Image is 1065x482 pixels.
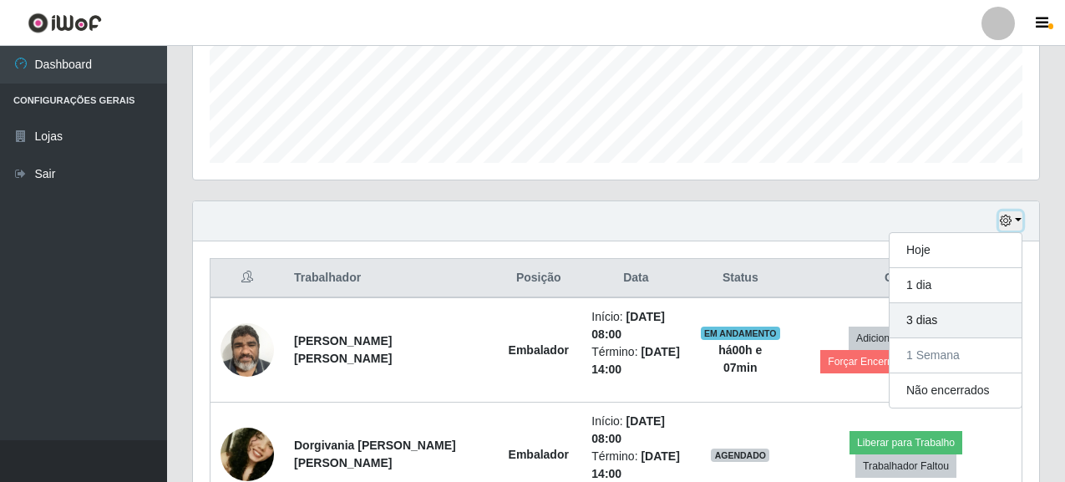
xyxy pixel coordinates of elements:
th: Data [581,259,690,298]
strong: [PERSON_NAME] [PERSON_NAME] [294,334,392,365]
button: Adicionar Horas Extra [849,327,963,350]
time: [DATE] 08:00 [591,414,665,445]
li: Início: [591,308,680,343]
strong: há 00 h e 07 min [718,343,762,374]
strong: Embalador [509,448,569,461]
strong: Embalador [509,343,569,357]
th: Posição [495,259,581,298]
span: EM ANDAMENTO [701,327,780,340]
img: CoreUI Logo [28,13,102,33]
li: Início: [591,413,680,448]
strong: Dorgivania [PERSON_NAME] [PERSON_NAME] [294,439,456,469]
button: Não encerrados [890,373,1022,408]
button: 3 dias [890,303,1022,338]
button: Trabalhador Faltou [855,454,956,478]
img: 1625107347864.jpeg [221,314,274,385]
th: Trabalhador [284,259,495,298]
button: Hoje [890,233,1022,268]
span: AGENDADO [711,449,769,462]
th: Status [690,259,790,298]
th: Opções [790,259,1022,298]
time: [DATE] 08:00 [591,310,665,341]
button: 1 Semana [890,338,1022,373]
button: Liberar para Trabalho [849,431,962,454]
button: Forçar Encerramento [820,350,932,373]
button: 1 dia [890,268,1022,303]
li: Término: [591,343,680,378]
